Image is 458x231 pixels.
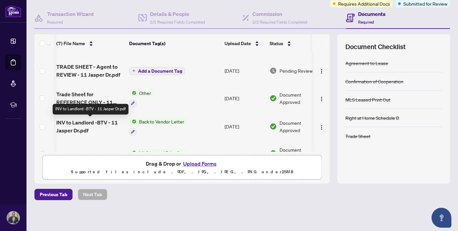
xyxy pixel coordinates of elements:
span: Drag & Drop or [146,159,219,168]
img: Document Status [270,95,277,102]
img: logo [5,5,21,17]
span: Add a Document Tag [138,69,182,73]
span: Status [270,40,283,47]
span: Required [358,20,374,25]
span: Upload Date [225,40,251,47]
span: plus [132,69,135,72]
img: Document Status [270,150,277,157]
div: Right at Home Schedule B [345,114,399,121]
span: Other [136,89,154,97]
th: (7) File Name [54,34,127,53]
button: Logo [316,93,327,104]
span: Document Checklist [345,42,406,51]
span: 2/2 Required Fields Completed [150,20,205,25]
h4: Details & People [150,10,205,18]
span: Document Approved [280,91,321,106]
td: [DATE] [222,113,267,141]
div: Trade Sheet [345,132,371,140]
td: [DATE] [222,84,267,113]
span: (7) File Name [56,40,85,47]
button: Logo [316,121,327,132]
h4: Documents [358,10,385,18]
button: Status IconOther [129,89,154,107]
span: Required [47,20,63,25]
img: Document Status [270,123,277,130]
td: [DATE] [222,141,267,166]
img: Status Icon [129,149,136,156]
div: INV to Landlord -BTV - 11 Jasper Dr.pdf [53,104,128,115]
button: Upload Forms [181,159,219,168]
span: Document Approved [280,146,321,161]
span: Drag & Drop orUpload FormsSupported files include .PDF, .JPG, .JPEG, .PNG under25MB [43,155,321,180]
button: Next Tab [78,189,107,200]
span: Back to Vendor Letter [136,118,187,125]
th: Status [267,34,323,53]
button: Logo [316,148,327,159]
span: Previous Tab [40,189,67,200]
span: Pending Review [280,67,313,74]
p: Supported files include .PDF, .JPG, .JPEG, .PNG under 25 MB [47,168,317,176]
button: Status IconMLS Leased Print Out [129,149,187,156]
th: Upload Date [222,34,267,53]
img: Logo [319,96,324,102]
th: Document Tag(s) [127,34,222,53]
button: Add a Document Tag [129,66,185,75]
span: TRADE SHEET - Agent to REVIEW - 11 Jasper Dr.pdf [56,63,124,79]
div: MLS Leased Print Out [345,96,390,103]
button: Add a Document Tag [129,67,185,75]
button: Logo [316,65,327,76]
td: [DATE] [222,57,267,84]
span: 2/2 Required Fields Completed [252,20,307,25]
h4: Transaction Wizard [47,10,94,18]
span: INV to Landlord -BTV - 11 Jasper Dr.pdf [56,118,124,134]
span: MLS Leased Print Out [136,149,187,156]
img: Document Status [270,67,277,74]
img: Logo [319,69,324,74]
img: Logo [319,125,324,130]
h4: Commission [252,10,307,18]
span: MLS.pdf [56,149,77,157]
span: Document Approved [280,119,321,134]
div: Confirmation of Cooperation [345,78,403,85]
span: Trade Sheet for REFERENCE ONLY - 11 Jasper Dr.pdf [56,90,124,106]
img: Status Icon [129,118,136,125]
div: Agreement to Lease [345,59,388,67]
button: Previous Tab [34,189,73,200]
button: Status IconBack to Vendor Letter [129,118,187,136]
img: Logo [319,152,324,157]
button: Open asap [432,208,451,228]
img: Profile Icon [7,211,20,224]
img: Status Icon [129,89,136,97]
